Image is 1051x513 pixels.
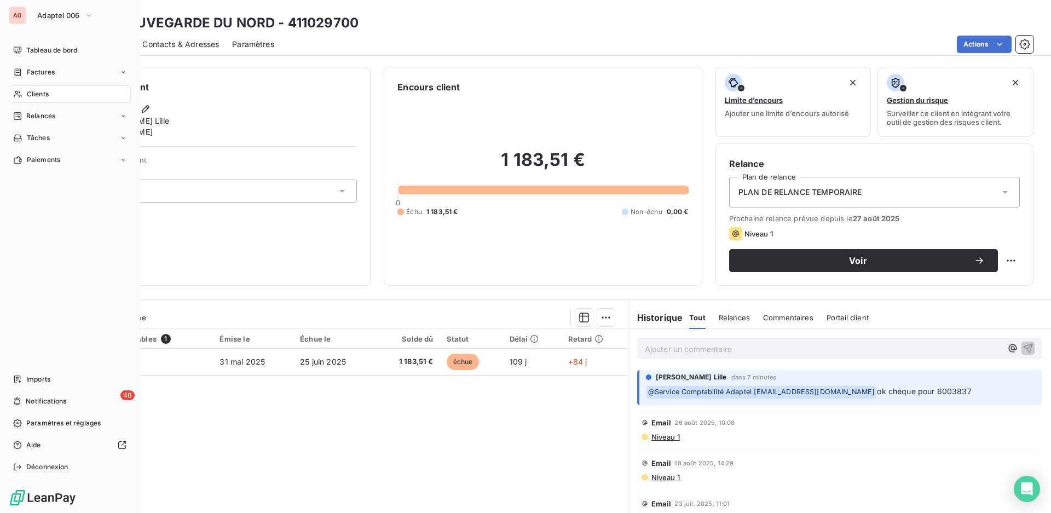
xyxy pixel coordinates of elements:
div: Pièces comptables [88,334,206,344]
div: Émise le [220,335,287,343]
span: 1 183,51 € [426,207,458,217]
span: Déconnexion [26,462,68,472]
span: ok chèque pour 6003837 [877,387,971,396]
span: 31 mai 2025 [220,357,265,366]
span: Surveiller ce client en intégrant votre outil de gestion des risques client. [887,109,1024,126]
span: 25 juin 2025 [300,357,346,366]
span: dans 7 minutes [731,374,777,381]
span: Tableau de bord [26,45,77,55]
div: Open Intercom Messenger [1014,476,1040,502]
span: Gestion du risque [887,96,948,105]
span: Ajouter une limite d’encours autorisé [725,109,849,118]
a: Aide [9,436,131,454]
span: Tâches [27,133,50,143]
span: 48 [120,390,135,400]
span: Relances [719,313,750,322]
div: Retard [568,335,621,343]
span: 23 juil. 2025, 11:01 [674,500,730,507]
div: A0 [9,7,26,24]
button: Limite d’encoursAjouter une limite d’encours autorisé [715,67,871,137]
span: Aide [26,440,41,450]
span: Email [651,459,672,468]
button: Gestion du risqueSurveiller ce client en intégrant votre outil de gestion des risques client. [877,67,1033,137]
span: 1 [161,334,171,344]
div: Échue le [300,335,368,343]
span: Paramètres [232,39,274,50]
span: Clients [27,89,49,99]
span: échue [447,354,480,370]
span: 1 183,51 € [382,356,434,367]
h3: LA SAUVEGARDE DU NORD - 411029700 [96,13,359,33]
span: Email [651,418,672,427]
span: Échu [406,207,422,217]
span: Paramètres et réglages [26,418,101,428]
span: Tout [689,313,706,322]
button: Actions [957,36,1012,53]
span: Email [651,499,672,508]
span: Portail client [827,313,869,322]
span: Niveau 1 [650,433,680,441]
span: 109 j [510,357,527,366]
div: Solde dû [382,335,434,343]
span: Non-échu [631,207,662,217]
img: Logo LeanPay [9,489,77,506]
span: Contacts & Adresses [142,39,219,50]
span: Relances [26,111,55,121]
span: Imports [26,374,50,384]
span: Notifications [26,396,66,406]
span: [PERSON_NAME] Lille [656,372,727,382]
h2: 1 183,51 € [397,149,688,182]
h6: Historique [628,311,683,324]
span: 27 août 2025 [853,214,900,223]
span: Limite d’encours [725,96,783,105]
span: +84 j [568,357,587,366]
span: Commentaires [763,313,813,322]
h6: Informations client [66,80,357,94]
span: PLAN DE RELANCE TEMPORAIRE [738,187,862,198]
div: Délai [510,335,555,343]
span: Factures [27,67,55,77]
span: 18 août 2025, 14:29 [674,460,734,466]
span: Niveau 1 [744,229,773,238]
span: 0 [396,198,400,207]
span: Voir [742,256,974,265]
div: Statut [447,335,496,343]
h6: Encours client [397,80,460,94]
span: Propriétés Client [88,155,357,171]
h6: Relance [729,157,1020,170]
span: Niveau 1 [650,473,680,482]
span: @ Service Comptabilité Adaptel [EMAIL_ADDRESS][DOMAIN_NAME] [646,386,877,399]
span: Prochaine relance prévue depuis le [729,214,1020,223]
button: Voir [729,249,998,272]
span: Paiements [27,155,60,165]
span: Adaptel 006 [37,11,80,20]
span: 26 août 2025, 10:08 [674,419,735,426]
span: 0,00 € [667,207,689,217]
